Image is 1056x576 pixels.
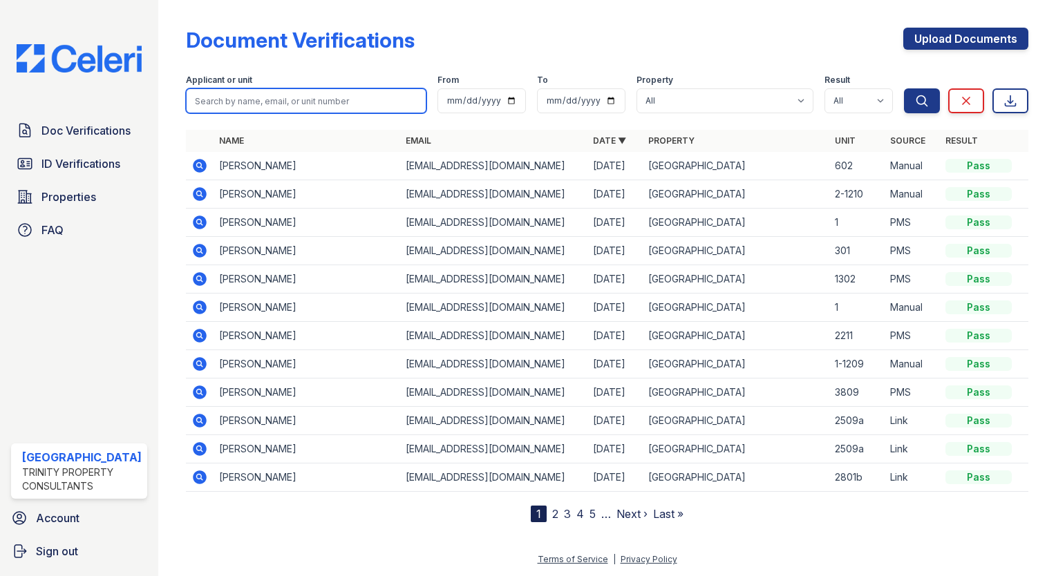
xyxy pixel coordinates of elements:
td: [DATE] [587,435,643,463]
td: [EMAIL_ADDRESS][DOMAIN_NAME] [400,407,587,435]
td: [PERSON_NAME] [214,152,400,180]
td: PMS [885,322,940,350]
td: Link [885,407,940,435]
td: Link [885,435,940,463]
label: To [537,75,548,86]
td: [DATE] [587,407,643,435]
td: Manual [885,294,940,322]
div: Pass [945,414,1012,428]
a: Last » [653,507,683,521]
td: Manual [885,350,940,378]
a: Upload Documents [903,28,1028,50]
td: [GEOGRAPHIC_DATA] [643,463,829,492]
a: 4 [576,507,584,521]
td: 1 [829,209,885,237]
span: Sign out [36,543,78,559]
td: [PERSON_NAME] [214,378,400,407]
span: Properties [41,189,96,205]
label: From [437,75,459,86]
td: [DATE] [587,350,643,378]
td: 2509a [829,435,885,463]
a: Source [890,135,925,146]
td: [PERSON_NAME] [214,265,400,294]
a: Next › [616,507,648,521]
td: [EMAIL_ADDRESS][DOMAIN_NAME] [400,350,587,378]
td: [EMAIL_ADDRESS][DOMAIN_NAME] [400,378,587,407]
td: [GEOGRAPHIC_DATA] [643,209,829,237]
td: Link [885,463,940,492]
span: Account [36,510,79,526]
div: | [613,554,616,564]
input: Search by name, email, or unit number [186,88,426,113]
td: [EMAIL_ADDRESS][DOMAIN_NAME] [400,435,587,463]
div: Pass [945,187,1012,201]
a: Sign out [6,537,153,565]
td: [PERSON_NAME] [214,463,400,492]
div: Pass [945,159,1012,173]
td: [DATE] [587,152,643,180]
span: Doc Verifications [41,122,131,139]
a: Doc Verifications [11,117,147,144]
td: [PERSON_NAME] [214,237,400,265]
td: Manual [885,152,940,180]
td: 1302 [829,265,885,294]
td: [EMAIL_ADDRESS][DOMAIN_NAME] [400,463,587,492]
td: [GEOGRAPHIC_DATA] [643,237,829,265]
a: Privacy Policy [621,554,677,564]
td: [PERSON_NAME] [214,322,400,350]
td: [GEOGRAPHIC_DATA] [643,294,829,322]
td: [PERSON_NAME] [214,180,400,209]
a: Date ▼ [593,135,626,146]
span: … [601,506,611,522]
td: [GEOGRAPHIC_DATA] [643,350,829,378]
td: [PERSON_NAME] [214,435,400,463]
td: 1 [829,294,885,322]
td: [GEOGRAPHIC_DATA] [643,322,829,350]
a: FAQ [11,216,147,244]
img: CE_Logo_Blue-a8612792a0a2168367f1c8372b55b34899dd931a85d93a1a3d3e32e68fde9ad4.png [6,44,153,73]
label: Property [637,75,673,86]
div: Pass [945,272,1012,286]
td: 2-1210 [829,180,885,209]
td: [EMAIL_ADDRESS][DOMAIN_NAME] [400,265,587,294]
td: 1-1209 [829,350,885,378]
td: [EMAIL_ADDRESS][DOMAIN_NAME] [400,180,587,209]
td: 3809 [829,378,885,407]
td: 602 [829,152,885,180]
div: Trinity Property Consultants [22,465,142,493]
div: Pass [945,470,1012,484]
td: [PERSON_NAME] [214,407,400,435]
td: 2509a [829,407,885,435]
div: Pass [945,300,1012,314]
td: 301 [829,237,885,265]
td: [EMAIL_ADDRESS][DOMAIN_NAME] [400,237,587,265]
td: [GEOGRAPHIC_DATA] [643,152,829,180]
td: [DATE] [587,294,643,322]
td: PMS [885,209,940,237]
label: Applicant or unit [186,75,252,86]
td: [PERSON_NAME] [214,350,400,378]
div: 1 [531,506,547,522]
div: Pass [945,385,1012,399]
div: Pass [945,442,1012,456]
span: ID Verifications [41,155,120,172]
a: Unit [835,135,856,146]
td: [GEOGRAPHIC_DATA] [643,265,829,294]
a: 5 [590,507,596,521]
td: [DATE] [587,322,643,350]
td: [EMAIL_ADDRESS][DOMAIN_NAME] [400,209,587,237]
td: [DATE] [587,463,643,492]
td: PMS [885,237,940,265]
a: Result [945,135,978,146]
td: [DATE] [587,209,643,237]
div: Pass [945,244,1012,258]
td: [GEOGRAPHIC_DATA] [643,435,829,463]
td: [DATE] [587,180,643,209]
td: [PERSON_NAME] [214,209,400,237]
td: [DATE] [587,265,643,294]
a: Account [6,504,153,532]
div: [GEOGRAPHIC_DATA] [22,449,142,465]
a: ID Verifications [11,150,147,177]
td: [DATE] [587,378,643,407]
